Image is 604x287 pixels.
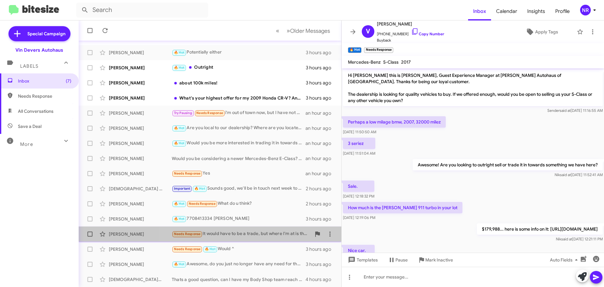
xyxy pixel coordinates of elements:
div: Would you be considering a newer Mercedes-Benz E-Class? Different model? [172,155,305,162]
button: Next [283,24,334,37]
span: Auto Fields [550,254,580,266]
div: [PERSON_NAME] [109,246,172,252]
button: Apply Tags [509,26,574,37]
span: Older Messages [290,27,330,34]
span: S-Class [383,59,399,65]
div: [DEMOGRAPHIC_DATA] Poplar [109,186,172,192]
small: Needs Response [364,47,393,53]
div: Would you be more interested in trading it in towards something we have here? or outright selling... [172,140,305,147]
button: Templates [342,254,383,266]
span: [PERSON_NAME] [377,20,444,28]
span: Try Pausing [174,111,192,115]
div: [PERSON_NAME] [109,155,172,162]
p: Perhaps a low milage bmw, 2007, 32000 milez [343,116,446,128]
span: Nik [DATE] 11:52:41 AM [555,172,603,177]
p: 3 seriez [343,138,375,149]
span: Inbox [468,2,491,20]
span: Mercedes-Benz [348,59,381,65]
span: V [366,26,370,37]
span: 🔥 Hot [205,247,215,251]
span: 🔥 Hot [174,217,185,221]
div: Vin Devers Autohaus [15,47,63,53]
p: Hi [PERSON_NAME] this is [PERSON_NAME], Guest Experience Manager at [PERSON_NAME] Autohaus of [GE... [343,70,603,106]
div: [PERSON_NAME] [109,65,172,71]
button: Mark Inactive [413,254,458,266]
div: [PERSON_NAME] [109,201,172,207]
a: Special Campaign [8,26,70,41]
span: [PHONE_NUMBER] [377,28,444,37]
p: $179,988... here is some info on it: [URL][DOMAIN_NAME] [477,223,603,235]
span: Needs Response [189,202,215,206]
span: Templates [347,254,378,266]
div: Outright [172,64,306,71]
div: 2 hours ago [306,186,336,192]
span: All Conversations [18,108,53,114]
div: an hour ago [305,110,336,116]
p: Nice car. [343,245,375,256]
div: 3 hours ago [306,216,336,222]
span: Save a Deal [18,123,42,129]
span: said at [560,172,571,177]
div: 3 hours ago [306,95,336,101]
div: What's your highest offer for my 2009 Honda CR-V? And What cars are available in your inventory t... [172,95,306,101]
div: Awesome, do you just no longer have any need for the vehicle? How many miles are on it? [172,261,306,268]
button: Previous [272,24,283,37]
div: i'm out of town now, but I have not driven that vehicle since the estimate so whatever it was at ... [172,109,305,117]
div: [PERSON_NAME] [109,80,172,86]
span: Needs Response [18,93,71,99]
button: NR [575,5,597,15]
span: 🔥 Hot [174,50,185,55]
span: Needs Response [174,171,201,175]
div: Are you local to our dealership? Where are you located? [172,124,305,132]
div: 3 hours ago [306,80,336,86]
a: Calendar [491,2,522,20]
span: Buyback [377,37,444,43]
div: Yes [172,170,305,177]
span: Sender [DATE] 11:16:55 AM [547,108,603,113]
span: [DATE] 12:19:06 PM [343,215,375,220]
div: 4 hours ago [305,276,336,283]
span: Nik [DATE] 12:21:11 PM [556,237,603,241]
span: Special Campaign [27,31,65,37]
a: Profile [550,2,575,20]
button: Auto Fields [545,254,585,266]
div: 3 hours ago [306,49,336,56]
span: [DATE] 12:18:32 PM [343,194,374,198]
span: 🔥 Hot [194,187,205,191]
span: [DATE] 11:50:50 AM [343,129,376,134]
div: [DEMOGRAPHIC_DATA][PERSON_NAME] [109,276,172,283]
div: 2 hours ago [306,201,336,207]
span: Insights [522,2,550,20]
span: Needs Response [174,232,201,236]
button: Pause [383,254,413,266]
span: Inbox [18,78,71,84]
span: said at [560,108,571,113]
span: 🔥 Hot [174,262,185,266]
div: Thats a good question, can I have my Body Shop team reach out to you? [172,276,305,283]
div: [PERSON_NAME] [109,170,172,177]
div: an hour ago [305,125,336,131]
div: It would have to be a trade, but where I'm at is that I don't want an increase in my current paym... [172,230,311,238]
span: (7) [66,78,71,84]
p: Awesome! Are you looking to outright sell or trade it in towards something we have here? [413,159,603,170]
div: [PERSON_NAME] [109,95,172,101]
span: 🔥 Hot [174,141,185,145]
div: Potentially either [172,49,306,56]
input: Search [76,3,208,18]
div: an hour ago [305,140,336,146]
div: Would ^ [172,245,306,253]
span: 🔥 Hot [174,202,185,206]
span: 🔥 Hot [174,126,185,130]
div: [PERSON_NAME] [109,231,172,237]
div: about 100k miles! [172,80,306,86]
div: [PERSON_NAME] [109,216,172,222]
span: Needs Response [174,247,201,251]
span: Labels [20,63,38,69]
div: [PERSON_NAME] [109,110,172,116]
div: [PERSON_NAME] [109,125,172,131]
span: « [276,27,279,35]
span: Mark Inactive [425,254,453,266]
span: [DATE] 11:51:04 AM [343,151,375,156]
div: [PERSON_NAME] [109,261,172,267]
